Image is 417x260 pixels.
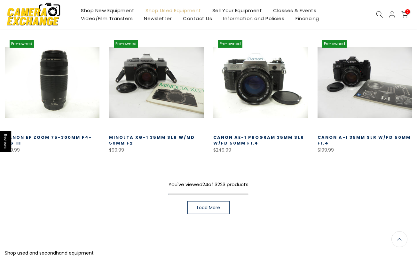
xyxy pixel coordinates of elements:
a: Information and Policies [218,14,290,22]
span: You've viewed of 3223 products [169,181,248,188]
span: Load More [197,205,220,210]
a: Minolta XG-1 35mm SLR W/MD 50mm f2 [109,134,195,146]
div: $249.99 [213,146,308,154]
span: 24 [202,181,208,188]
a: Video/Film Transfers [75,14,138,22]
a: Load More [187,201,230,214]
a: Contact Us [177,14,218,22]
a: Financing [290,14,325,22]
a: Shop New Equipment [75,6,140,14]
div: $99.99 [109,146,204,154]
a: 0 [401,11,408,18]
div: $199.99 [318,146,412,154]
a: Classes & Events [268,6,322,14]
a: Canon EF Zoom 75-300mm f4-5.6 III [5,134,92,146]
div: $69.99 [5,146,99,154]
a: Sell Your Equipment [207,6,268,14]
a: Canon A-1 35mm SLR w/FD 50mm f1.4 [318,134,411,146]
a: Back to the top [391,231,407,247]
a: Canon AE-1 Program 35mm SLR w/FD 50mm f1.4 [213,134,304,146]
a: Newsletter [138,14,177,22]
span: 0 [405,9,410,14]
p: Shop used and secondhand equipment [5,249,412,257]
a: Shop Used Equipment [140,6,207,14]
